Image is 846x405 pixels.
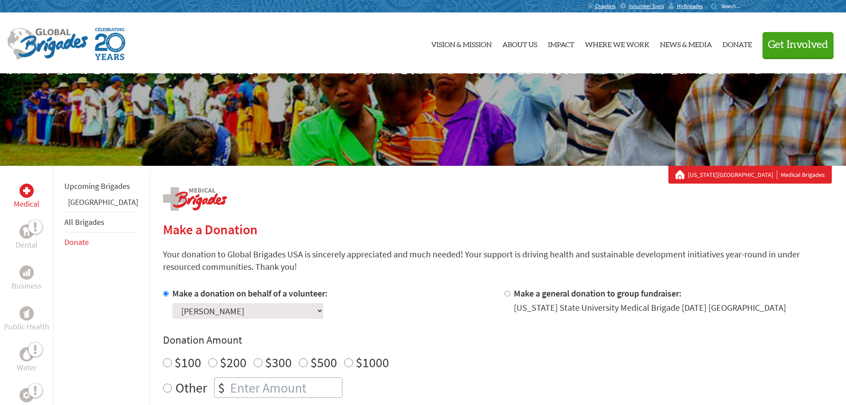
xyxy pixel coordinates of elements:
[64,196,138,212] li: Guatemala
[688,170,777,179] a: [US_STATE][GEOGRAPHIC_DATA]
[64,217,104,227] a: All Brigades
[23,309,30,318] img: Public Health
[163,221,832,237] h2: Make a Donation
[721,3,747,9] input: Search...
[172,288,328,299] label: Make a donation on behalf of a volunteer:
[14,198,40,210] p: Medical
[16,239,38,251] p: Dental
[23,349,30,359] img: Water
[64,212,138,233] li: All Brigades
[763,32,834,57] button: Get Involved
[20,347,34,361] div: Water
[163,333,832,347] h4: Donation Amount
[17,347,36,374] a: WaterWater
[16,225,38,251] a: DentalDental
[502,20,537,66] a: About Us
[4,321,49,333] p: Public Health
[163,248,832,273] p: Your donation to Global Brigades USA is sincerely appreciated and much needed! Your support is dr...
[356,354,389,371] label: $1000
[7,28,88,60] img: Global Brigades Logo
[68,197,138,207] a: [GEOGRAPHIC_DATA]
[265,354,292,371] label: $300
[723,20,752,66] a: Donate
[4,306,49,333] a: Public HealthPublic Health
[95,28,125,60] img: Global Brigades Celebrating 20 Years
[220,354,246,371] label: $200
[548,20,574,66] a: Impact
[23,227,30,236] img: Dental
[64,181,130,191] a: Upcoming Brigades
[64,233,138,252] li: Donate
[23,392,30,399] img: Engineering
[175,354,201,371] label: $100
[20,306,34,321] div: Public Health
[20,388,34,402] div: Engineering
[514,288,682,299] label: Make a general donation to group fundraiser:
[17,361,36,374] p: Water
[514,301,786,314] div: [US_STATE] State University Medical Brigade [DATE] [GEOGRAPHIC_DATA]
[14,184,40,210] a: MedicalMedical
[431,20,492,66] a: Vision & Mission
[64,176,138,196] li: Upcoming Brigades
[677,3,703,10] span: MyBrigades
[675,170,825,179] div: Medical Brigades
[660,20,712,66] a: News & Media
[12,265,42,292] a: BusinessBusiness
[20,225,34,239] div: Dental
[163,187,227,211] img: logo-medical.png
[585,20,649,66] a: Where We Work
[629,3,664,10] span: Volunteer Tools
[768,40,828,50] span: Get Involved
[228,378,342,397] input: Enter Amount
[23,269,30,276] img: Business
[310,354,337,371] label: $500
[20,265,34,280] div: Business
[64,237,89,247] a: Donate
[23,187,30,194] img: Medical
[20,184,34,198] div: Medical
[214,378,228,397] div: $
[175,377,207,398] label: Other
[595,3,616,10] span: Chapters
[12,280,42,292] p: Business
